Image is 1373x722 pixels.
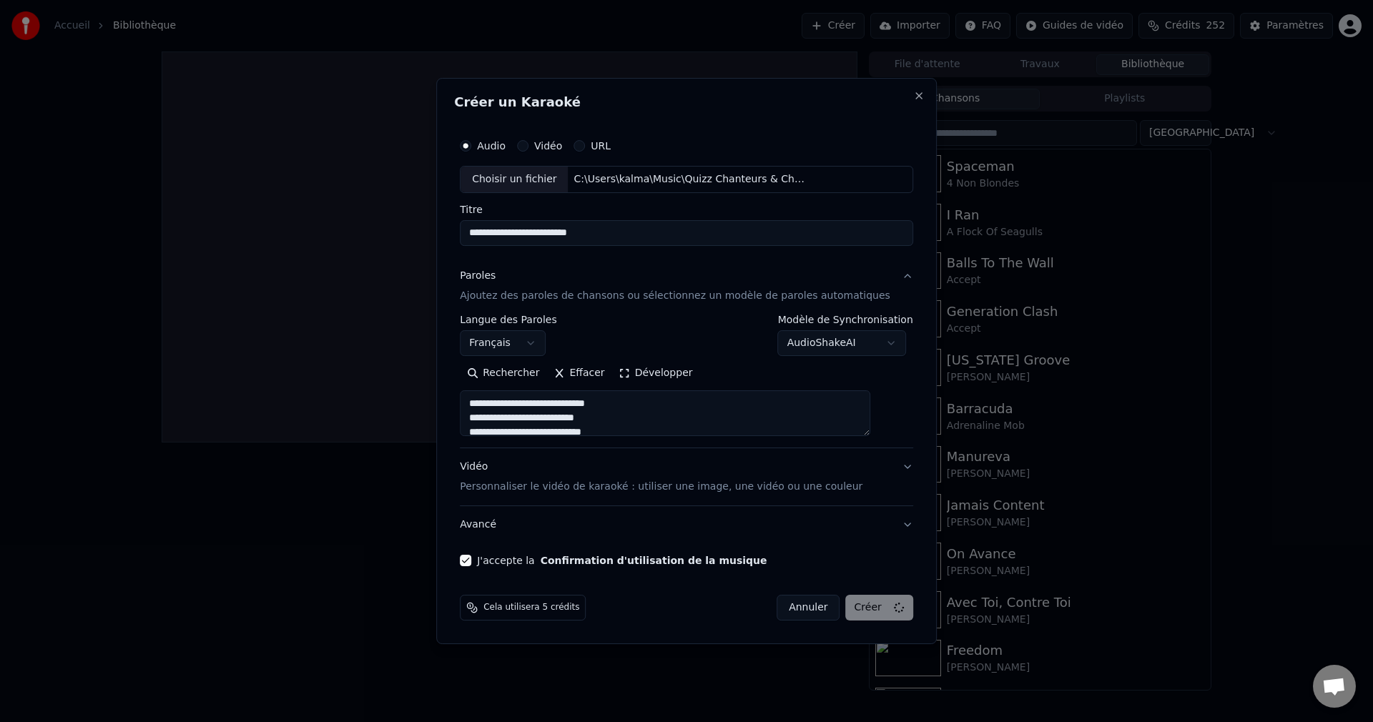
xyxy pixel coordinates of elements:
label: Audio [477,141,506,151]
div: Choisir un fichier [461,167,568,192]
div: C:\Users\kalma\Music\Quizz Chanteurs & Chanteuses En Francais\[PERSON_NAME]\11. S.O.S. Amor.mp3 [569,172,812,187]
button: Développer [612,362,700,385]
label: Langue des Paroles [460,315,557,325]
div: Vidéo [460,460,862,494]
label: URL [591,141,611,151]
div: Paroles [460,269,496,283]
label: Titre [460,204,913,214]
button: Effacer [546,362,611,385]
span: Cela utilisera 5 crédits [483,602,579,613]
button: ParolesAjoutez des paroles de chansons ou sélectionnez un modèle de paroles automatiques [460,257,913,315]
button: J'accepte la [541,555,767,565]
label: Modèle de Synchronisation [778,315,913,325]
p: Ajoutez des paroles de chansons ou sélectionnez un modèle de paroles automatiques [460,289,890,303]
button: Avancé [460,506,913,543]
button: VidéoPersonnaliser le vidéo de karaoké : utiliser une image, une vidéo ou une couleur [460,448,913,505]
h2: Créer un Karaoké [454,96,919,109]
p: Personnaliser le vidéo de karaoké : utiliser une image, une vidéo ou une couleur [460,480,862,494]
label: J'accepte la [477,555,767,565]
button: Annuler [777,595,840,620]
button: Rechercher [460,362,546,385]
div: ParolesAjoutez des paroles de chansons ou sélectionnez un modèle de paroles automatiques [460,315,913,447]
label: Vidéo [534,141,562,151]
